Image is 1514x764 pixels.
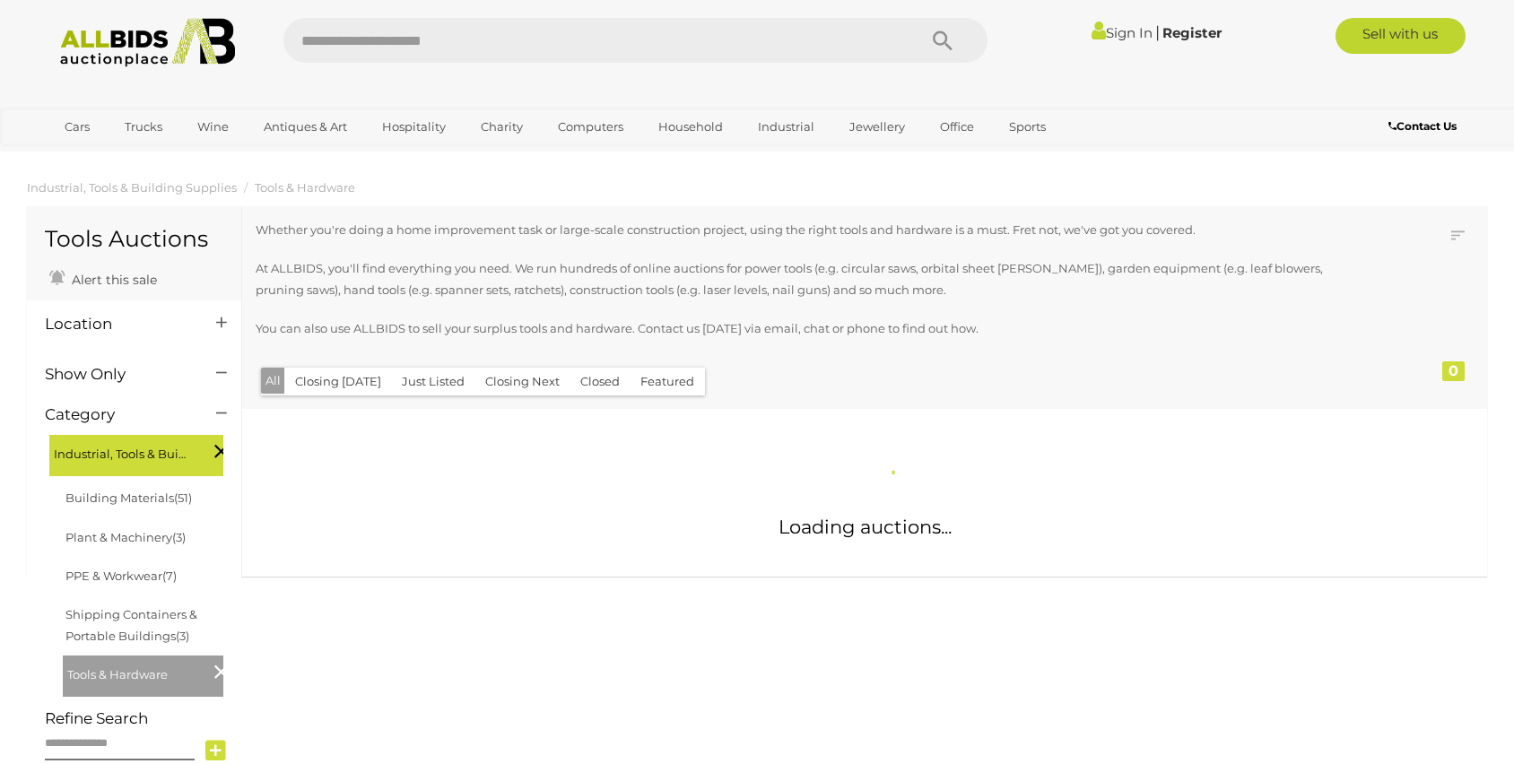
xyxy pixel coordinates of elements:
a: Sign In [1092,24,1153,41]
a: Contact Us [1388,117,1461,136]
button: Search [898,18,988,63]
h4: Category [45,406,189,423]
img: Allbids.com.au [50,18,245,67]
button: Closing Next [474,368,570,395]
a: Antiques & Art [252,112,359,142]
a: Office [928,112,986,142]
a: Register [1162,24,1222,41]
span: (51) [174,491,192,505]
h4: Location [45,316,189,333]
button: Closed [570,368,631,395]
span: (7) [162,569,177,583]
span: Alert this sale [67,272,157,288]
p: At ALLBIDS, you'll find everything you need. We run hundreds of online auctions for power tools (... [256,258,1359,300]
a: Tools & Hardware [255,180,355,195]
span: Tools & Hardware [67,660,202,685]
button: Closing [DATE] [284,368,392,395]
span: | [1155,22,1160,42]
a: Plant & Machinery(3) [65,530,186,544]
a: Household [647,112,735,142]
a: Wine [186,112,240,142]
b: Contact Us [1388,119,1457,133]
span: (3) [172,530,186,544]
a: Building Materials(51) [65,491,192,505]
h1: Tools Auctions [45,227,223,252]
a: Cars [53,112,101,142]
span: Industrial, Tools & Building Supplies [54,439,188,464]
a: Industrial, Tools & Building Supplies [27,180,237,195]
a: Trucks [113,112,174,142]
a: Sell with us [1336,18,1466,54]
h4: Refine Search [45,710,237,727]
a: Jewellery [838,112,917,142]
h4: Show Only [45,366,189,383]
a: Sports [997,112,1057,142]
a: Hospitality [370,112,457,142]
button: Featured [630,368,705,395]
a: Shipping Containers & Portable Buildings(3) [65,607,197,642]
p: You can also use ALLBIDS to sell your surplus tools and hardware. Contact us [DATE] via email, ch... [256,318,1359,339]
span: (3) [176,629,189,643]
div: 0 [1442,361,1465,381]
a: Charity [469,112,535,142]
a: PPE & Workwear(7) [65,569,177,583]
button: Just Listed [391,368,475,395]
span: Loading auctions... [779,516,952,538]
a: Computers [546,112,635,142]
a: Industrial [746,112,826,142]
p: Whether you're doing a home improvement task or large-scale construction project, using the right... [256,220,1359,240]
a: [GEOGRAPHIC_DATA] [53,142,204,171]
button: All [261,368,285,394]
a: Alert this sale [45,265,161,291]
